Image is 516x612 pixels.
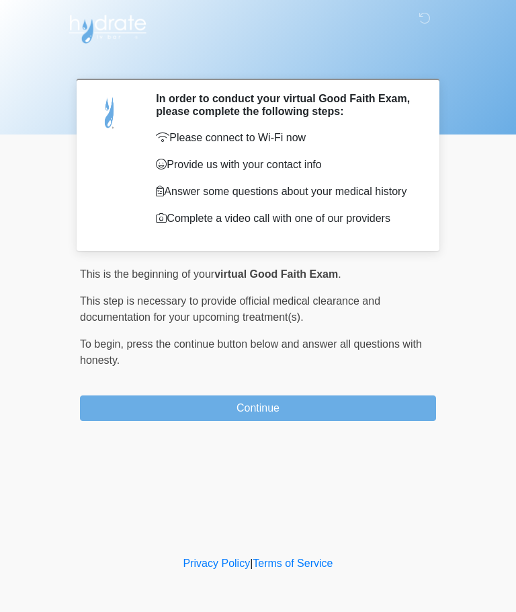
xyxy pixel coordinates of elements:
[253,558,333,569] a: Terms of Service
[156,211,416,227] p: Complete a video call with one of our providers
[156,157,416,173] p: Provide us with your contact info
[250,558,253,569] a: |
[156,184,416,200] p: Answer some questions about your medical history
[80,338,422,366] span: press the continue button below and answer all questions with honesty.
[156,130,416,146] p: Please connect to Wi-Fi now
[67,10,148,44] img: Hydrate IV Bar - Arcadia Logo
[156,92,416,118] h2: In order to conduct your virtual Good Faith Exam, please complete the following steps:
[338,268,341,280] span: .
[70,48,446,73] h1: ‎ ‎ ‎ ‎
[80,295,380,323] span: This step is necessary to provide official medical clearance and documentation for your upcoming ...
[80,268,214,280] span: This is the beginning of your
[90,92,130,132] img: Agent Avatar
[183,558,251,569] a: Privacy Policy
[80,338,126,350] span: To begin,
[80,395,436,421] button: Continue
[214,268,338,280] strong: virtual Good Faith Exam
